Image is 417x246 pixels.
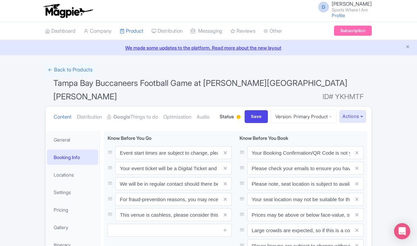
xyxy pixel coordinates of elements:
a: Dashboard [45,22,76,40]
span: ID# YKHMTF [323,90,364,103]
a: Product [120,22,143,40]
a: Company [84,22,112,40]
span: Know Before You Go [108,135,151,141]
span: D [318,2,329,12]
a: GoogleThings to do [107,106,158,128]
span: Know Before You Book [240,135,288,141]
a: ← Back to Products [45,63,95,76]
button: Close announcement [405,43,410,51]
a: General [47,132,98,147]
div: Building [235,112,242,123]
div: Open Intercom Messenger [394,223,410,239]
button: Actions [339,110,366,123]
a: Distribution [77,106,102,128]
a: Content [54,106,72,128]
a: Gallery [47,220,98,235]
a: Other [263,22,282,40]
a: Version: Primary Product [271,110,337,123]
strong: Google [113,113,130,121]
span: [PERSON_NAME] [332,1,372,7]
a: Reviews [230,22,255,40]
a: Distribution [151,22,183,40]
input: Save [245,110,268,123]
a: Messaging [191,22,222,40]
small: Sports Where I Am [332,8,372,12]
a: We made some updates to the platform. Read more about the new layout [4,44,413,51]
a: Audio [197,106,210,128]
a: Subscription [334,26,372,36]
a: Locations [47,167,98,182]
a: Profile [332,12,345,18]
a: Optimization [163,106,191,128]
a: D [PERSON_NAME] Sports Where I Am [314,1,372,12]
span: Tampa Bay Buccaneers Football Game at [PERSON_NAME][GEOGRAPHIC_DATA][PERSON_NAME] [53,78,347,101]
img: logo-ab69f6fb50320c5b225c76a69d11143b.png [42,3,94,18]
a: Pricing [47,202,98,217]
a: Booking Info [47,150,98,165]
span: Status [220,113,234,120]
a: Settings [47,185,98,200]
